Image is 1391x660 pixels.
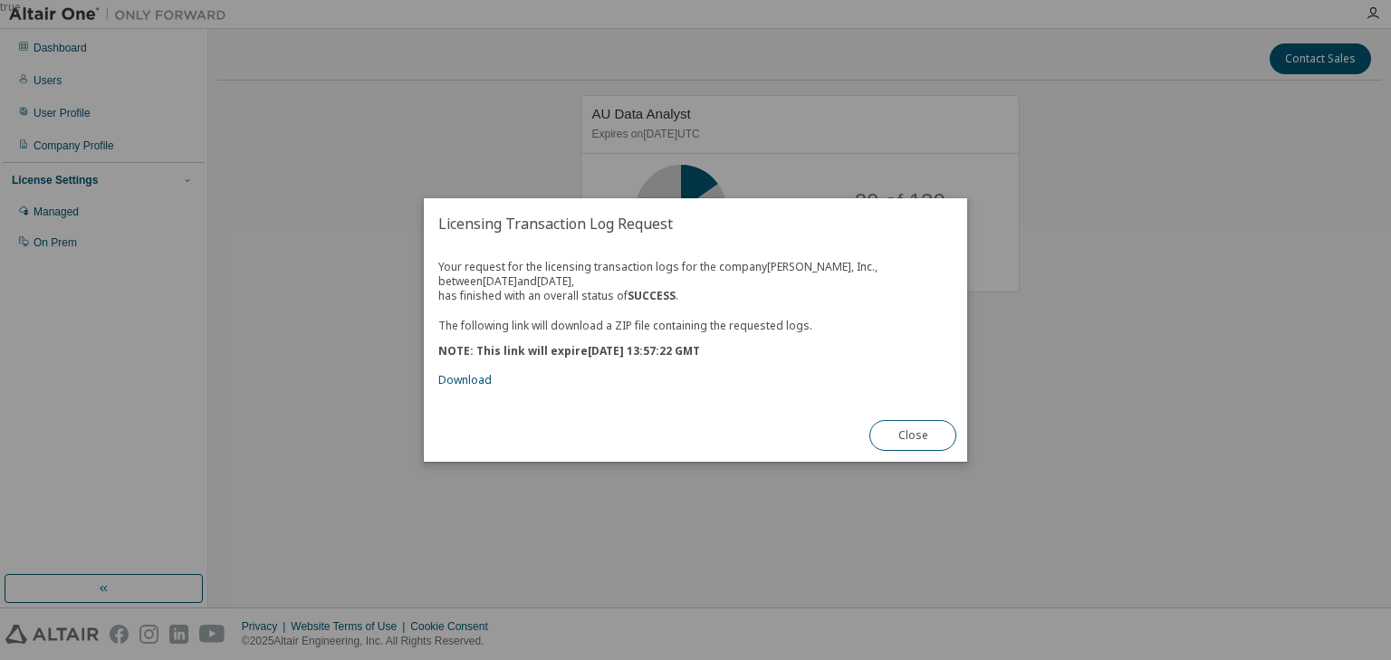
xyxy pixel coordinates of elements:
b: SUCCESS [628,288,676,303]
h2: Licensing Transaction Log Request [424,198,967,249]
button: Close [869,420,956,451]
a: Download [438,372,492,387]
div: Your request for the licensing transaction logs for the company [PERSON_NAME], Inc. , between [DA... [438,260,953,387]
b: NOTE: This link will expire [DATE] 13:57:22 GMT [438,343,700,359]
p: The following link will download a ZIP file containing the requested logs. [438,318,953,333]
